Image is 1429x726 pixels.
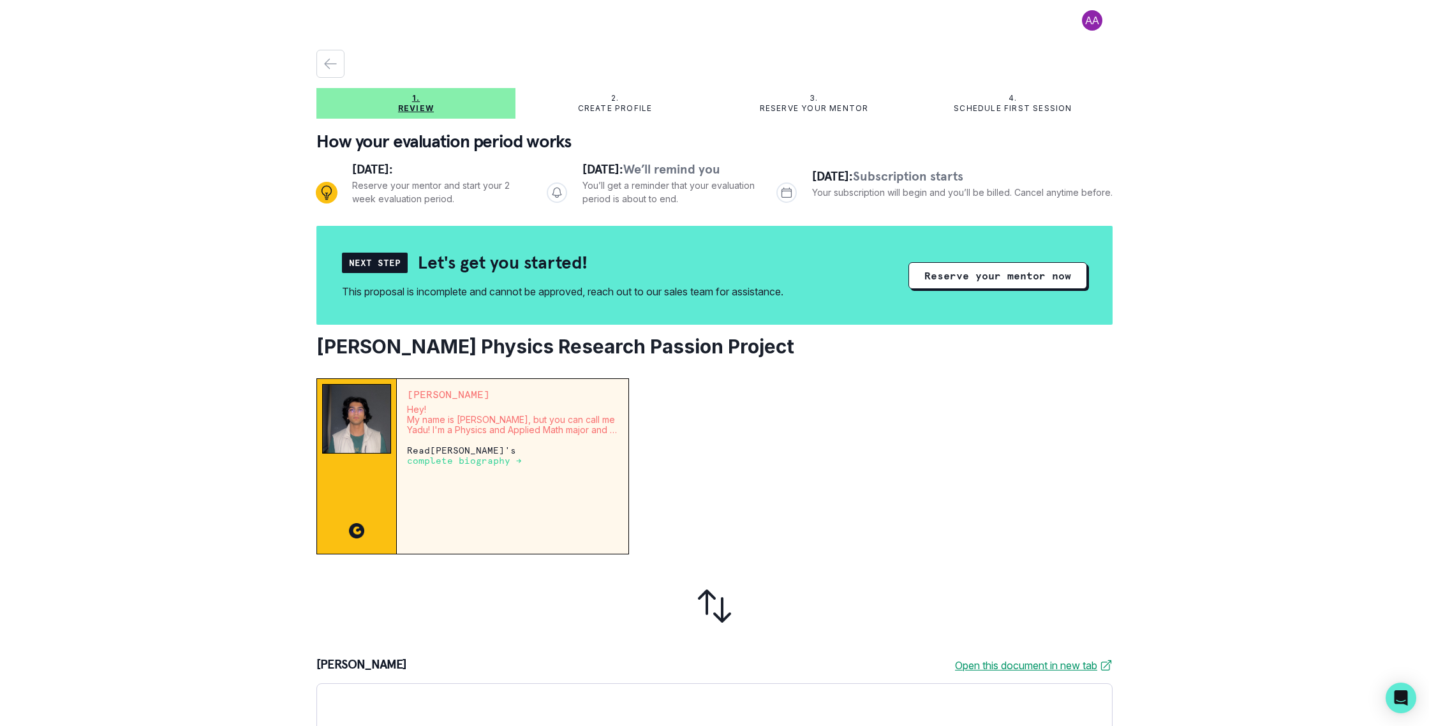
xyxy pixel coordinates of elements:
[316,335,1113,358] h2: [PERSON_NAME] Physics Research Passion Project
[322,384,391,454] img: Mentor Image
[812,186,1113,199] p: Your subscription will begin and you’ll be billed. Cancel anytime before.
[398,103,434,114] p: Review
[582,179,757,205] p: You’ll get a reminder that your evaluation period is about to end.
[349,523,364,538] img: CC image
[582,161,623,177] span: [DATE]:
[908,262,1087,289] button: Reserve your mentor now
[407,455,522,466] a: complete biography →
[412,93,420,103] p: 1.
[418,251,588,274] h2: Let's get you started!
[407,404,618,415] p: Hey!
[407,415,618,435] p: My name is [PERSON_NAME], but you can call me Yadu! I'm a Physics and Applied Math major and a ri...
[810,93,818,103] p: 3.
[316,658,407,673] p: [PERSON_NAME]
[954,103,1072,114] p: Schedule first session
[316,159,1113,226] div: Progress
[955,658,1113,673] a: Open this document in new tab
[407,445,618,466] p: Read [PERSON_NAME] 's
[611,93,619,103] p: 2.
[812,168,853,184] span: [DATE]:
[316,129,1113,154] p: How your evaluation period works
[342,284,783,299] div: This proposal is incomplete and cannot be approved, reach out to our sales team for assistance.
[760,103,869,114] p: Reserve your mentor
[407,389,618,399] p: [PERSON_NAME]
[578,103,653,114] p: Create profile
[853,168,963,184] span: Subscription starts
[1009,93,1017,103] p: 4.
[352,161,393,177] span: [DATE]:
[1386,683,1416,713] div: Open Intercom Messenger
[1072,10,1113,31] button: profile picture
[352,179,526,205] p: Reserve your mentor and start your 2 week evaluation period.
[342,253,408,273] div: Next Step
[623,161,720,177] span: We’ll remind you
